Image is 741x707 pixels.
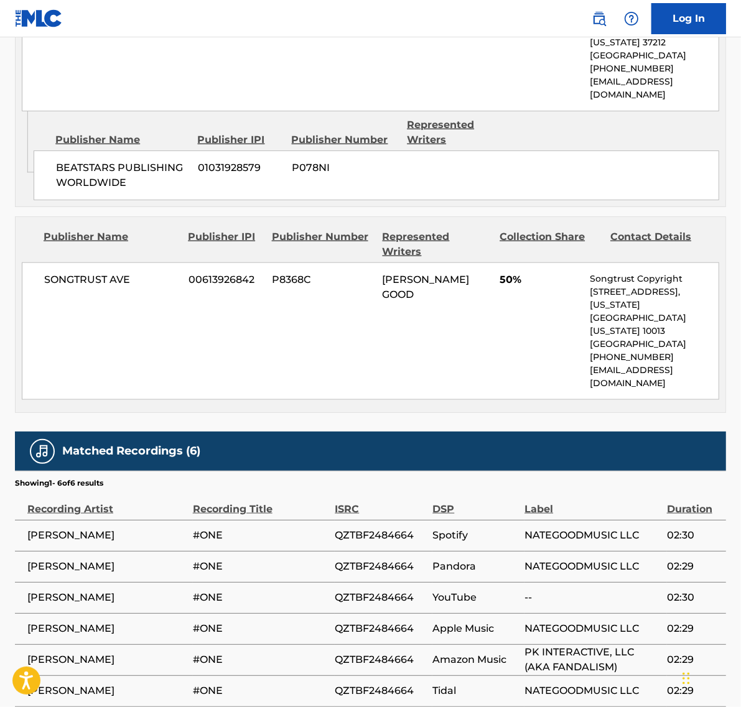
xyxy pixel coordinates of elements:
[198,132,282,147] div: Publisher IPI
[432,590,518,605] span: YouTube
[683,660,690,697] div: Drag
[590,351,719,364] p: [PHONE_NUMBER]
[432,621,518,636] span: Apple Music
[27,528,187,543] span: [PERSON_NAME]
[587,6,612,31] a: Public Search
[667,528,720,543] span: 02:30
[188,229,262,259] div: Publisher IPI
[193,559,329,574] span: #ONE
[335,528,426,543] span: QZTBF2484664
[590,272,719,285] p: Songtrust Copyright
[500,272,580,287] span: 50%
[335,489,426,517] div: ISRC
[524,621,661,636] span: NATEGOODMUSIC LLC
[27,652,187,667] span: [PERSON_NAME]
[15,9,63,27] img: MLC Logo
[432,528,518,543] span: Spotify
[590,338,719,351] p: [GEOGRAPHIC_DATA]
[383,229,491,259] div: Represented Writers
[667,652,720,667] span: 02:29
[35,444,50,459] img: Matched Recordings
[292,160,398,175] span: P078NI
[193,652,329,667] span: #ONE
[62,444,200,458] h5: Matched Recordings (6)
[198,160,282,175] span: 01031928579
[383,274,470,300] span: [PERSON_NAME] GOOD
[590,285,719,298] p: [STREET_ADDRESS],
[335,559,426,574] span: QZTBF2484664
[27,559,187,574] span: [PERSON_NAME]
[27,683,187,698] span: [PERSON_NAME]
[667,590,720,605] span: 02:30
[56,160,189,190] span: BEATSTARS PUBLISHING WORLDWIDE
[590,364,719,390] p: [EMAIL_ADDRESS][DOMAIN_NAME]
[667,559,720,574] span: 02:29
[590,49,719,62] p: [GEOGRAPHIC_DATA]
[619,6,644,31] div: Help
[524,559,661,574] span: NATEGOODMUSIC LLC
[500,229,601,259] div: Collection Share
[15,478,103,489] p: Showing 1 - 6 of 6 results
[55,132,188,147] div: Publisher Name
[193,489,329,517] div: Recording Title
[193,528,329,543] span: #ONE
[590,298,719,338] p: [US_STATE][GEOGRAPHIC_DATA][US_STATE] 10013
[27,489,187,517] div: Recording Artist
[524,489,661,517] div: Label
[524,590,661,605] span: --
[667,489,720,517] div: Duration
[432,652,518,667] span: Amazon Music
[610,229,712,259] div: Contact Details
[272,229,373,259] div: Publisher Number
[667,621,720,636] span: 02:29
[407,118,513,147] div: Represented Writers
[651,3,726,34] a: Log In
[193,621,329,636] span: #ONE
[679,647,741,707] iframe: Chat Widget
[44,272,179,287] span: SONGTRUST AVE
[335,621,426,636] span: QZTBF2484664
[524,645,661,675] span: PK INTERACTIVE, LLC (AKA FANDALISM)
[272,272,373,287] span: P8368C
[27,621,187,636] span: [PERSON_NAME]
[524,683,661,698] span: NATEGOODMUSIC LLC
[27,590,187,605] span: [PERSON_NAME]
[193,683,329,698] span: #ONE
[590,75,719,101] p: [EMAIL_ADDRESS][DOMAIN_NAME]
[432,683,518,698] span: Tidal
[590,62,719,75] p: [PHONE_NUMBER]
[592,11,607,26] img: search
[432,559,518,574] span: Pandora
[189,272,263,287] span: 00613926842
[292,132,398,147] div: Publisher Number
[524,528,661,543] span: NATEGOODMUSIC LLC
[624,11,639,26] img: help
[335,683,426,698] span: QZTBF2484664
[432,489,518,517] div: DSP
[335,590,426,605] span: QZTBF2484664
[335,652,426,667] span: QZTBF2484664
[193,590,329,605] span: #ONE
[44,229,179,259] div: Publisher Name
[667,683,720,698] span: 02:29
